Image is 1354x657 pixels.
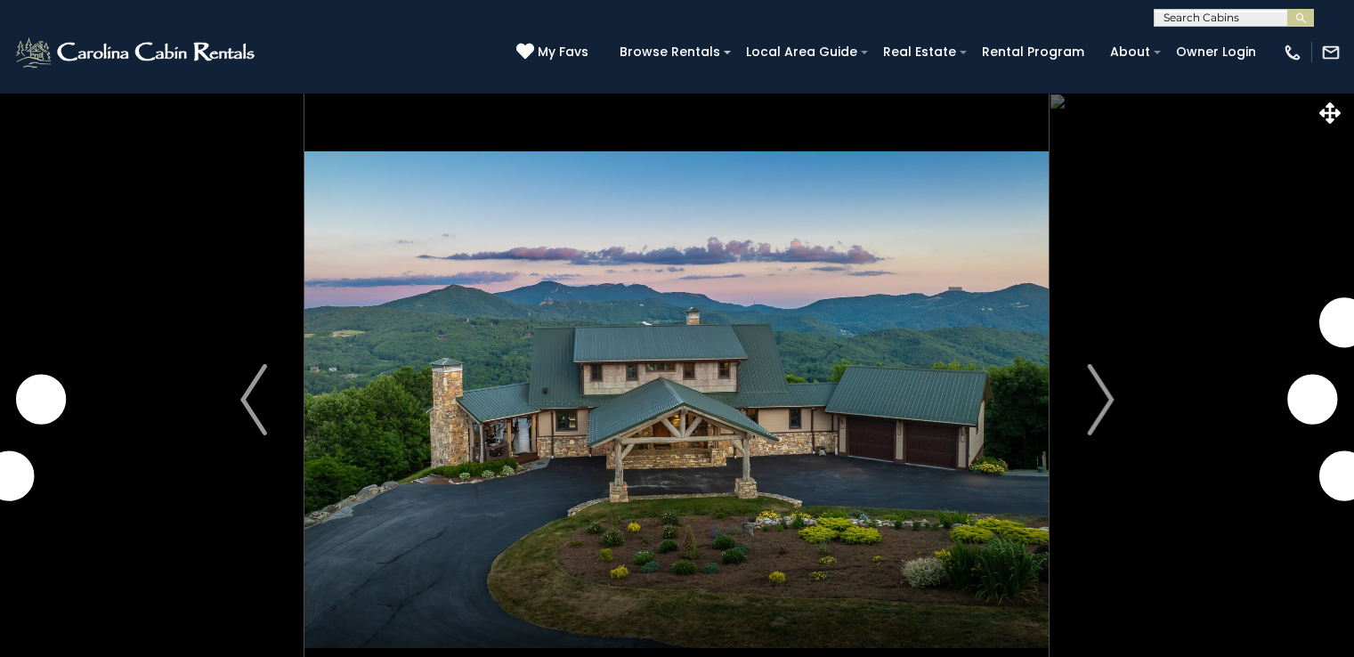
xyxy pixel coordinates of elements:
img: arrow [1087,364,1114,435]
img: arrow [240,364,267,435]
a: Rental Program [973,38,1093,66]
a: Local Area Guide [737,38,866,66]
a: About [1101,38,1159,66]
span: My Favs [538,43,588,61]
img: White-1-2.png [13,35,260,70]
img: mail-regular-white.png [1321,43,1341,62]
img: phone-regular-white.png [1283,43,1302,62]
a: Real Estate [874,38,965,66]
a: Browse Rentals [611,38,729,66]
a: My Favs [516,43,593,62]
a: Owner Login [1167,38,1265,66]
